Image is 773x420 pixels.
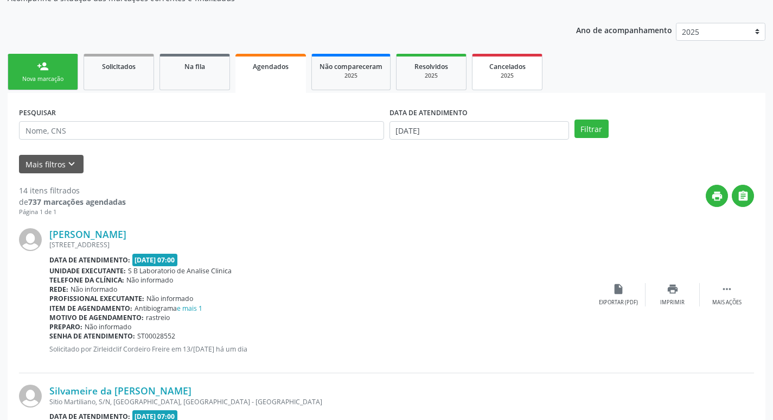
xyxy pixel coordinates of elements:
img: img [19,228,42,251]
span: Cancelados [489,62,526,71]
div: 2025 [404,72,458,80]
b: Motivo de agendamento: [49,313,144,322]
span: Na fila [184,62,205,71]
span: Resolvidos [414,62,448,71]
div: person_add [37,60,49,72]
i: keyboard_arrow_down [66,158,78,170]
img: img [19,385,42,408]
span: Não informado [146,294,193,303]
b: Unidade executante: [49,266,126,275]
b: Telefone da clínica: [49,275,124,285]
b: Profissional executante: [49,294,144,303]
div: 2025 [320,72,382,80]
strong: 737 marcações agendadas [28,197,126,207]
span: [DATE] 07:00 [132,254,178,266]
div: Sitio Martiliano, S/N, [GEOGRAPHIC_DATA], [GEOGRAPHIC_DATA] - [GEOGRAPHIC_DATA] [49,397,591,406]
span: Não informado [126,275,173,285]
label: DATA DE ATENDIMENTO [389,104,468,121]
b: Senha de atendimento: [49,331,135,341]
b: Data de atendimento: [49,255,130,265]
a: [PERSON_NAME] [49,228,126,240]
div: Mais ações [712,299,742,306]
input: Nome, CNS [19,121,384,140]
label: PESQUISAR [19,104,56,121]
span: rastreio [146,313,170,322]
span: Solicitados [102,62,136,71]
div: de [19,196,126,208]
i: insert_drive_file [612,283,624,295]
b: Item de agendamento: [49,304,132,313]
span: Não compareceram [320,62,382,71]
div: Página 1 de 1 [19,208,126,217]
i: print [667,283,679,295]
span: Não informado [85,322,131,331]
p: Solicitado por Zirleidclif Cordeiro Freire em 13/[DATE] há um dia [49,344,591,354]
span: Antibiograma [135,304,202,313]
b: Rede: [49,285,68,294]
i:  [737,190,749,202]
p: Ano de acompanhamento [576,23,672,36]
div: 14 itens filtrados [19,185,126,196]
div: [STREET_ADDRESS] [49,240,591,249]
b: Preparo: [49,322,82,331]
span: S B Laboratorio de Analise Clinica [128,266,232,275]
button: Filtrar [574,120,609,138]
button:  [732,185,754,207]
button: Mais filtroskeyboard_arrow_down [19,155,84,174]
span: ST00028552 [137,331,175,341]
a: Silvameire da [PERSON_NAME] [49,385,191,397]
div: Nova marcação [16,75,70,83]
span: Não informado [71,285,117,294]
div: Imprimir [660,299,685,306]
i: print [711,190,723,202]
div: 2025 [480,72,534,80]
span: Agendados [253,62,289,71]
button: print [706,185,728,207]
a: e mais 1 [177,304,202,313]
i:  [721,283,733,295]
input: Selecione um intervalo [389,121,569,140]
div: Exportar (PDF) [599,299,638,306]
